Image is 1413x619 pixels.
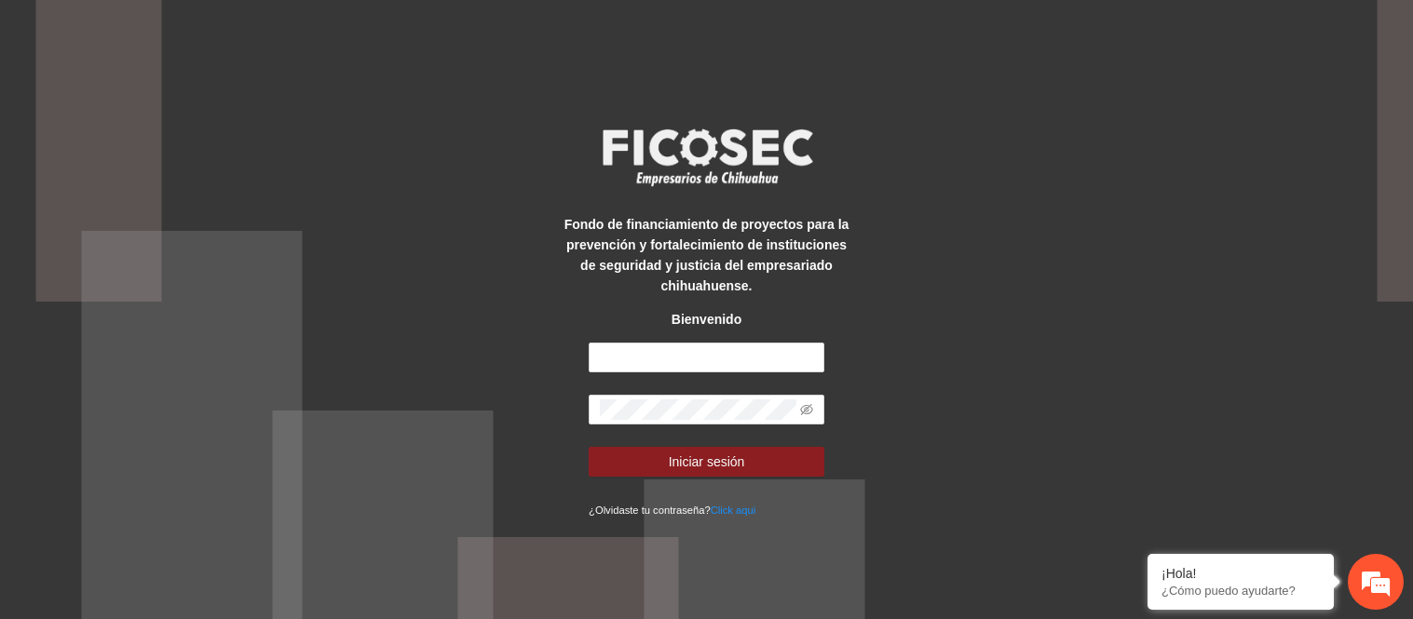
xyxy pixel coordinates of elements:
[672,312,741,327] strong: Bienvenido
[800,403,813,416] span: eye-invisible
[564,217,849,293] strong: Fondo de financiamiento de proyectos para la prevención y fortalecimiento de instituciones de seg...
[669,451,745,472] span: Iniciar sesión
[1162,584,1320,598] p: ¿Cómo puedo ayudarte?
[711,505,756,516] a: Click aqui
[1162,566,1320,581] div: ¡Hola!
[589,505,755,516] small: ¿Olvidaste tu contraseña?
[591,123,823,192] img: logo
[589,447,824,477] button: Iniciar sesión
